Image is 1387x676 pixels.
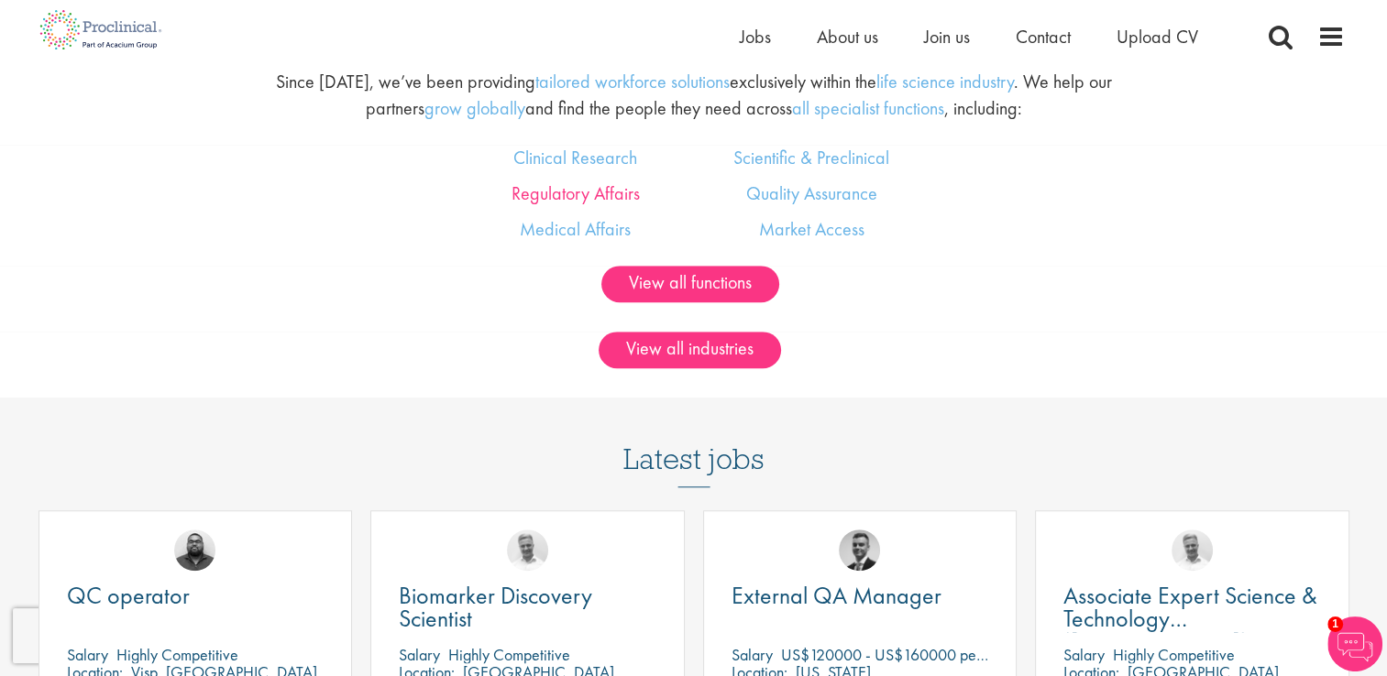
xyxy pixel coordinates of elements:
[791,96,943,120] a: all specialist functions
[1063,580,1317,657] span: Associate Expert Science & Technology ([MEDICAL_DATA])
[1172,529,1213,571] img: Joshua Bye
[839,529,880,571] img: Alex Bill
[875,70,1013,93] a: life science industry
[601,266,779,302] a: View all functions
[520,217,631,241] a: Medical Affairs
[174,529,215,571] img: Ashley Bennett
[924,25,970,49] a: Join us
[732,584,989,607] a: External QA Manager
[1113,644,1235,665] p: Highly Competitive
[236,69,1151,121] p: Since [DATE], we’ve been providing exclusively within the . We help our partners and find the peo...
[623,398,765,487] h3: Latest jobs
[732,580,941,611] span: External QA Manager
[1063,584,1321,630] a: Associate Expert Science & Technology ([MEDICAL_DATA])
[67,644,108,665] span: Salary
[732,644,773,665] span: Salary
[424,96,524,120] a: grow globally
[1063,644,1105,665] span: Salary
[448,644,570,665] p: Highly Competitive
[116,644,238,665] p: Highly Competitive
[759,217,864,241] a: Market Access
[1327,616,1343,632] span: 1
[13,608,248,663] iframe: reCAPTCHA
[399,580,592,634] span: Biomarker Discovery Scientist
[507,529,548,571] img: Joshua Bye
[740,25,771,49] a: Jobs
[1016,25,1071,49] a: Contact
[513,146,637,169] a: Clinical Research
[399,584,656,630] a: Biomarker Discovery Scientist
[67,584,325,607] a: QC operator
[67,580,190,611] span: QC operator
[1117,25,1198,49] a: Upload CV
[512,181,640,205] a: Regulatory Affairs
[399,644,440,665] span: Salary
[1327,616,1382,671] img: Chatbot
[781,644,1026,665] p: US$120000 - US$160000 per annum
[733,146,889,169] a: Scientific & Preclinical
[534,70,729,93] a: tailored workforce solutions
[746,181,877,205] a: Quality Assurance
[599,332,781,368] a: View all industries
[817,25,878,49] a: About us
